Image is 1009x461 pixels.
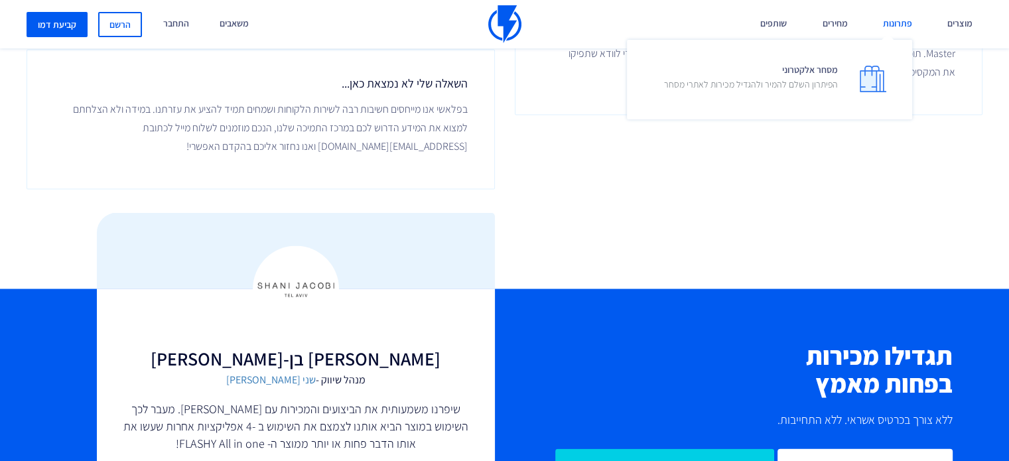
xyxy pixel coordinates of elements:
[54,77,468,90] h2: השאלה שלי לא נמצאת כאן...
[664,60,838,98] span: מסחר אלקטרוני
[123,349,468,369] h3: [PERSON_NAME] בן-[PERSON_NAME]
[253,246,339,332] img: Feedback
[664,78,838,91] p: הפיתרון השלם להמיר ולהגדיל מכירות לאתרי מסחר
[98,12,142,37] a: הרשם
[637,50,902,109] a: מסחר אלקטרוניהפיתרון השלם להמיר ולהגדיל מכירות לאתרי מסחר
[123,401,468,452] p: שיפרנו משמעותית את הביצועים והמכירות עם [PERSON_NAME]. מעבר לכך השימוש במוצר הביא אותנו לצמצם את ...
[123,373,468,388] span: מנהל שיווק -
[515,411,953,429] p: ללא צורך בכרטיס אשראי. ללא התחייבות.
[226,373,316,387] a: שני [PERSON_NAME]
[515,342,953,398] h2: תגדילו מכירות בפחות מאמץ
[70,100,468,156] p: בפלאשי אנו מייחסים חשיבות רבה לשירות הלקוחות ושמחים תמיד להציע את עזרתנו. במידה ולא הצלחתם למצוא ...
[557,26,955,82] p: כמובן! מנהלי הצלחת הלקוחות שלנו מספקים הדרכה לכל המשתמשים שבתוכנית Professional / Master. תוכלו ל...
[27,12,88,37] a: קביעת דמו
